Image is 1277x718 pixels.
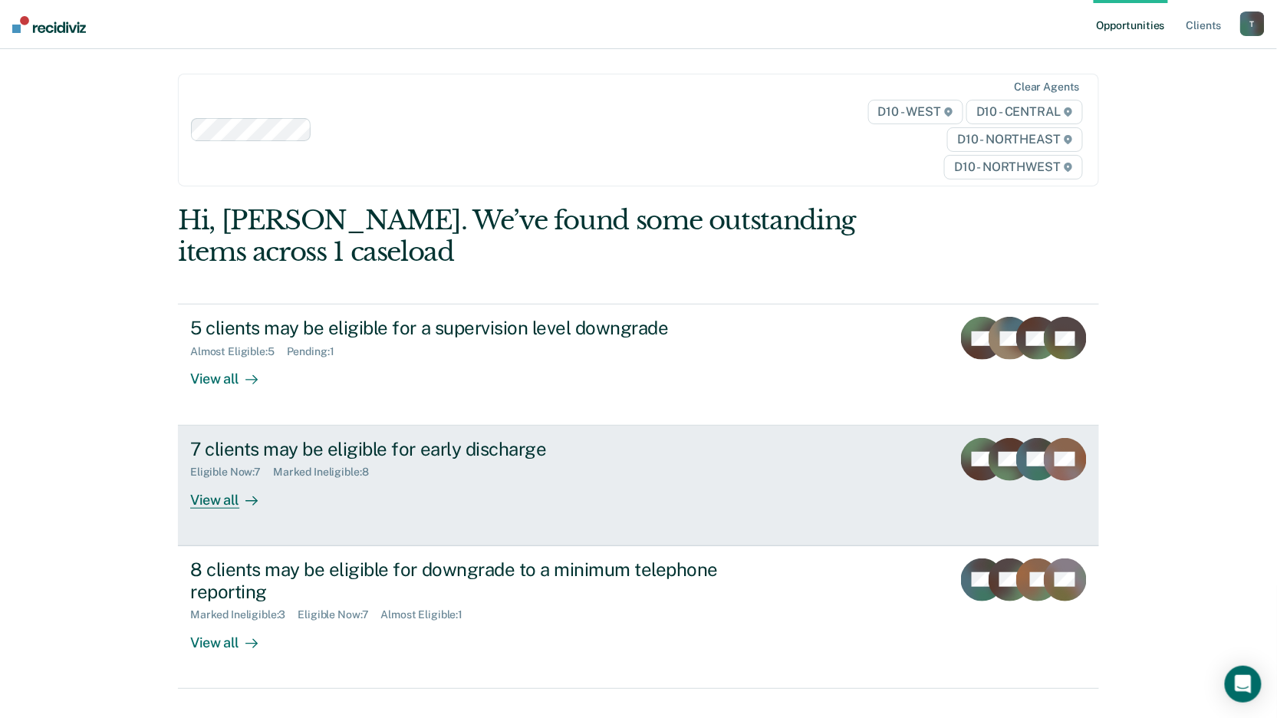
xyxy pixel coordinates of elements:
[190,317,729,339] div: 5 clients may be eligible for a supervision level downgrade
[190,466,273,479] div: Eligible Now : 7
[178,546,1099,689] a: 8 clients may be eligible for downgrade to a minimum telephone reportingMarked Ineligible:3Eligib...
[944,155,1082,179] span: D10 - NORTHWEST
[947,127,1082,152] span: D10 - NORTHEAST
[190,608,298,621] div: Marked Ineligible : 3
[966,100,1083,124] span: D10 - CENTRAL
[190,438,729,460] div: 7 clients may be eligible for early discharge
[12,16,86,33] img: Recidiviz
[178,205,915,268] div: Hi, [PERSON_NAME]. We’ve found some outstanding items across 1 caseload
[190,479,276,509] div: View all
[190,345,287,358] div: Almost Eligible : 5
[1015,81,1080,94] div: Clear agents
[1225,666,1262,703] div: Open Intercom Messenger
[178,304,1099,425] a: 5 clients may be eligible for a supervision level downgradeAlmost Eligible:5Pending:1View all
[190,621,276,651] div: View all
[287,345,347,358] div: Pending : 1
[178,426,1099,546] a: 7 clients may be eligible for early dischargeEligible Now:7Marked Ineligible:8View all
[190,558,729,603] div: 8 clients may be eligible for downgrade to a minimum telephone reporting
[381,608,476,621] div: Almost Eligible : 1
[868,100,963,124] span: D10 - WEST
[273,466,380,479] div: Marked Ineligible : 8
[298,608,381,621] div: Eligible Now : 7
[1240,12,1265,36] button: T
[190,358,276,388] div: View all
